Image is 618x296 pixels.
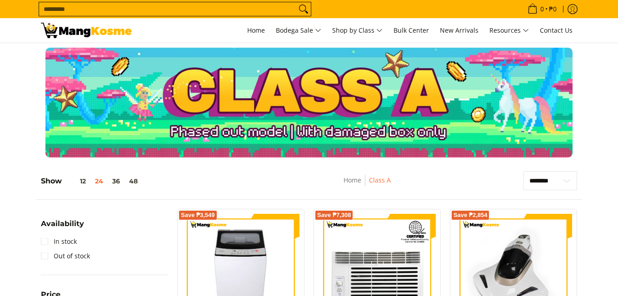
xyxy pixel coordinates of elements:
[41,177,142,186] h5: Show
[539,6,545,12] span: 0
[344,176,361,184] a: Home
[394,26,429,35] span: Bulk Center
[485,18,533,43] a: Resources
[247,26,265,35] span: Home
[525,4,559,14] span: •
[276,25,321,36] span: Bodega Sale
[435,18,483,43] a: New Arrivals
[548,6,558,12] span: ₱0
[181,212,215,218] span: Save ₱3,549
[332,25,383,36] span: Shop by Class
[440,26,478,35] span: New Arrivals
[454,212,488,218] span: Save ₱2,854
[41,234,77,249] a: In stock
[271,18,326,43] a: Bodega Sale
[41,220,84,227] span: Availability
[540,26,573,35] span: Contact Us
[489,25,529,36] span: Resources
[90,178,108,185] button: 24
[41,220,84,234] summary: Open
[389,18,434,43] a: Bulk Center
[288,175,447,195] nav: Breadcrumbs
[328,18,387,43] a: Shop by Class
[62,178,90,185] button: 12
[243,18,269,43] a: Home
[41,249,90,263] a: Out of stock
[41,23,132,38] img: Class A | Mang Kosme
[317,212,351,218] span: Save ₱7,308
[535,18,577,43] a: Contact Us
[369,176,391,184] a: Class A
[141,18,577,43] nav: Main Menu
[296,2,311,16] button: Search
[108,178,125,185] button: 36
[125,178,142,185] button: 48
